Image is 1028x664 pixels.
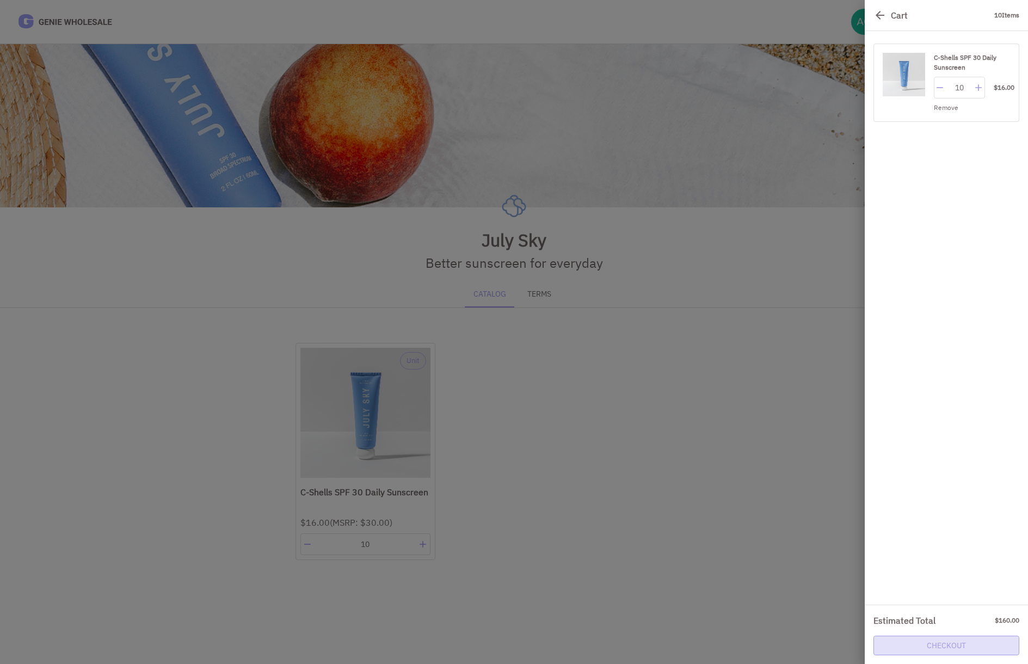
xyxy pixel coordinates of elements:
div: Estimated Total [873,614,935,627]
div: $16.00 [994,83,1014,93]
div: Cart [891,9,908,22]
div: 10 Items [994,10,1019,20]
div: Remove [934,103,1014,113]
div: C-Shells SPF 30 Daily Sunscreen [934,53,1014,72]
a: Checkout [873,636,1019,656]
div: $160.00 [995,616,1019,625]
div: 10 [946,82,973,93]
img: Product [883,53,925,96]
